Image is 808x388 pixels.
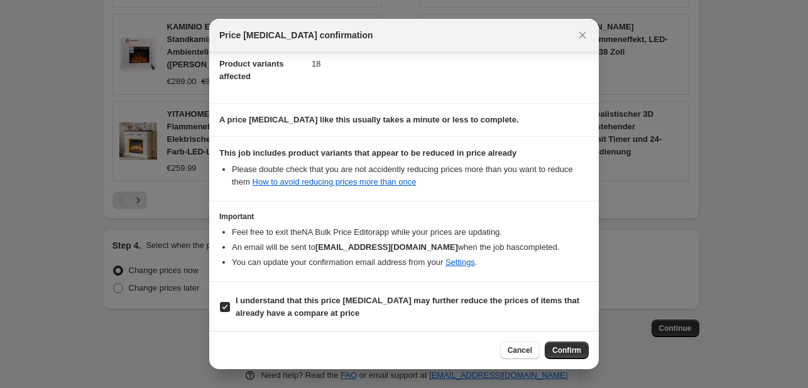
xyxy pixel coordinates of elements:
[219,115,519,124] b: A price [MEDICAL_DATA] like this usually takes a minute or less to complete.
[232,226,589,239] li: Feel free to exit the NA Bulk Price Editor app while your prices are updating.
[312,47,589,80] dd: 18
[500,342,540,359] button: Cancel
[232,256,589,269] li: You can update your confirmation email address from your .
[219,212,589,222] h3: Important
[219,59,284,81] span: Product variants affected
[552,345,581,355] span: Confirm
[219,29,373,41] span: Price [MEDICAL_DATA] confirmation
[232,241,589,254] li: An email will be sent to when the job has completed .
[574,26,591,44] button: Close
[315,242,458,252] b: [EMAIL_ADDRESS][DOMAIN_NAME]
[508,345,532,355] span: Cancel
[545,342,589,359] button: Confirm
[236,296,579,318] b: I understand that this price [MEDICAL_DATA] may further reduce the prices of items that already h...
[253,177,417,186] a: How to avoid reducing prices more than once
[445,257,475,267] a: Settings
[219,148,516,158] b: This job includes product variants that appear to be reduced in price already
[232,163,589,188] li: Please double check that you are not accidently reducing prices more than you want to reduce them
